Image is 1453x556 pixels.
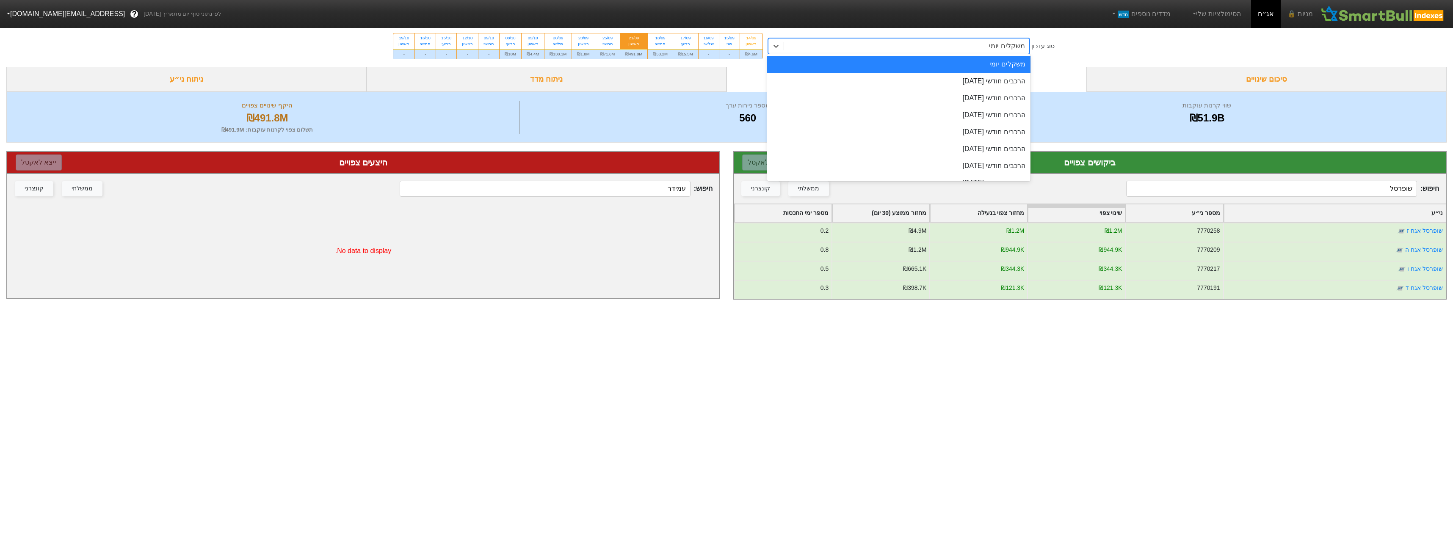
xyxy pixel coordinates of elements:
div: ₪121.3K [1099,284,1122,292]
div: הרכבים חודשי [DATE] [767,157,1030,174]
div: חמישי [420,41,431,47]
a: שופרסל אגח ו [1407,265,1443,272]
span: חדש [1118,11,1129,18]
div: ₪665.1K [903,264,926,273]
div: היקף שינויים צפויים [17,101,517,110]
a: שופרסל אגח ד [1406,284,1443,291]
button: קונצרני [15,181,53,196]
div: ₪53.2M [648,49,673,59]
div: ₪121.3K [1001,284,1024,292]
div: שני [724,41,735,47]
div: חמישי [653,41,668,47]
div: ניתוח ני״ע [6,67,367,92]
div: 18/09 [653,35,668,41]
div: 14/09 [745,35,757,41]
div: 7770217 [1197,264,1220,273]
div: - [436,49,456,59]
div: הרכבים חודשי [DATE] [767,140,1030,157]
div: ראשון [398,41,409,47]
div: 0.8 [820,245,829,254]
div: ₪491.8M [17,110,517,126]
div: ממשלתי [72,184,93,193]
div: 16/09 [704,35,714,41]
div: סיכום שינויים [1087,67,1447,92]
button: קונצרני [741,181,780,196]
div: - [478,49,499,59]
span: ? [132,8,137,20]
input: 0 רשומות... [400,181,690,197]
div: 560 [522,110,974,126]
div: 12/10 [462,35,473,41]
div: חמישי [600,41,615,47]
div: Toggle SortBy [832,204,929,222]
div: - [415,49,436,59]
a: הסימולציות שלי [1188,6,1244,22]
div: Toggle SortBy [1028,204,1125,222]
div: ביקושים והיצעים צפויים [726,67,1087,92]
div: 15/09 [724,35,735,41]
div: 7770191 [1197,284,1220,292]
div: ₪71.6M [595,49,620,59]
div: ניתוח מדד [367,67,727,92]
div: רביעי [505,41,516,47]
div: הרכבים חודשי [DATE] [767,73,1030,90]
div: ₪1.2M [1105,226,1122,235]
div: 0.3 [820,284,829,292]
div: - [457,49,478,59]
div: 08/10 [505,35,516,41]
div: ₪344.3K [1001,264,1024,273]
div: ₪1.2M [1006,226,1024,235]
div: ממשלתי [798,184,819,193]
img: tase link [1397,227,1406,235]
div: ₪4.6M [740,49,762,59]
div: סוג עדכון [1031,42,1055,51]
button: ייצא לאקסל [16,154,62,171]
div: 30/09 [550,35,566,41]
button: ממשלתי [62,181,102,196]
a: שופרסל אגח ה [1405,246,1443,253]
img: tase link [1396,284,1404,292]
div: 7770258 [1197,226,1220,235]
div: ₪15.5M [673,49,698,59]
div: ₪491.8M [620,49,647,59]
div: תשלום צפוי לקרנות עוקבות : ₪491.9M [17,126,517,134]
span: חיפוש : [1126,181,1439,197]
div: 09/10 [483,35,494,41]
div: Toggle SortBy [930,204,1027,222]
div: ₪1.8M [572,49,594,59]
img: SmartBull [1320,6,1446,22]
span: חיפוש : [400,181,713,197]
input: 560 רשומות... [1126,181,1417,197]
div: 0.5 [820,264,829,273]
div: ₪4.4M [522,49,544,59]
div: ₪344.3K [1099,264,1122,273]
div: ₪1.2M [909,245,926,254]
div: מספר ניירות ערך [522,101,974,110]
div: ראשון [625,41,642,47]
div: הרכבים חודשי [DATE] [767,124,1030,140]
div: 16/10 [420,35,431,41]
img: tase link [1398,265,1406,273]
div: 7770209 [1197,245,1220,254]
div: ₪944.9K [1001,245,1024,254]
div: - [393,49,414,59]
div: הרכבים חודשי [DATE] [767,90,1030,107]
div: Toggle SortBy [735,204,831,222]
div: הרכבים חודשי [DATE] [767,107,1030,124]
img: tase link [1395,246,1404,254]
button: ממשלתי [788,181,829,196]
div: ראשון [527,41,539,47]
div: חמישי [483,41,494,47]
div: ₪18M [500,49,521,59]
div: משקלים יומי [989,41,1025,51]
div: ₪4.9M [909,226,926,235]
div: ₪398.7K [903,284,926,292]
span: לפי נתוני סוף יום מתאריך [DATE] [144,10,221,18]
div: הרכבים חודשי [DATE] [767,174,1030,191]
div: 17/09 [678,35,693,41]
div: שלישי [550,41,566,47]
div: 19/10 [398,35,409,41]
div: 15/10 [441,35,451,41]
div: ₪51.9B [978,110,1436,126]
div: רביעי [441,41,451,47]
